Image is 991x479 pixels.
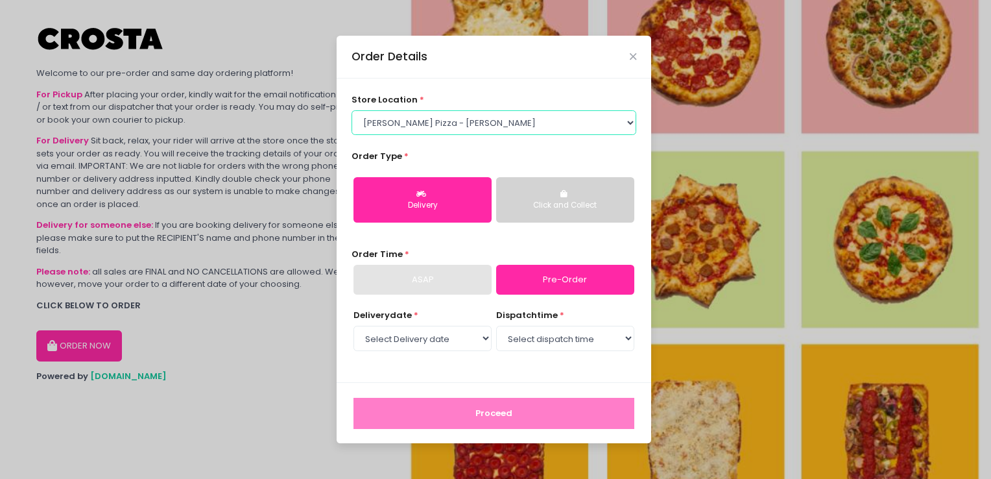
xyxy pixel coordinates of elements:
span: store location [352,93,418,106]
div: Delivery [363,200,483,212]
a: Pre-Order [496,265,634,295]
div: Click and Collect [505,200,625,212]
div: Order Details [352,48,427,65]
span: Order Time [352,248,403,260]
span: Order Type [352,150,402,162]
span: dispatch time [496,309,558,321]
button: Proceed [353,398,634,429]
button: Close [630,53,636,60]
span: Delivery date [353,309,412,321]
button: Click and Collect [496,177,634,223]
button: Delivery [353,177,492,223]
